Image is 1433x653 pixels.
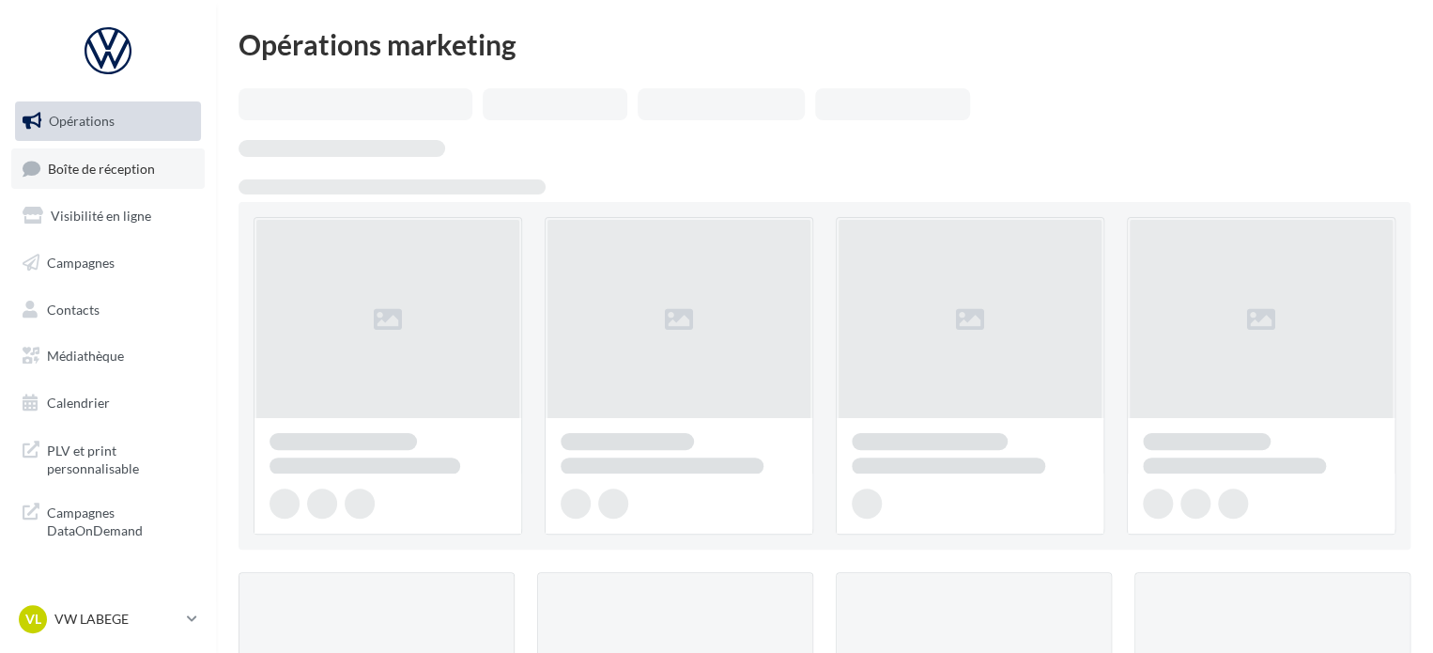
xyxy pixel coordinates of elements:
[15,601,201,637] a: VL VW LABEGE
[11,101,205,141] a: Opérations
[48,160,155,176] span: Boîte de réception
[47,301,100,317] span: Contacts
[11,196,205,236] a: Visibilité en ligne
[11,243,205,283] a: Campagnes
[47,500,193,540] span: Campagnes DataOnDemand
[49,113,115,129] span: Opérations
[51,208,151,224] span: Visibilité en ligne
[239,30,1410,58] div: Opérations marketing
[47,395,110,411] span: Calendrier
[47,348,124,364] span: Médiathèque
[11,290,205,330] a: Contacts
[47,438,193,478] span: PLV et print personnalisable
[25,610,41,629] span: VL
[11,383,205,423] a: Calendrier
[11,148,205,189] a: Boîte de réception
[11,492,205,548] a: Campagnes DataOnDemand
[47,255,115,271] span: Campagnes
[11,336,205,376] a: Médiathèque
[54,610,179,629] p: VW LABEGE
[11,430,205,486] a: PLV et print personnalisable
